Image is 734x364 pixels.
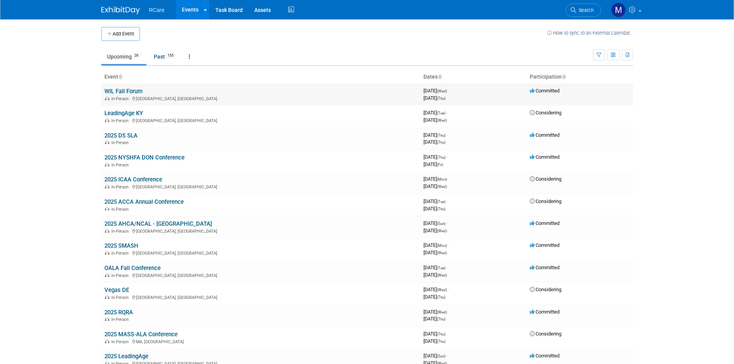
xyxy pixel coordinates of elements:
[448,242,449,248] span: -
[447,132,448,138] span: -
[105,339,109,343] img: In-Person Event
[423,176,449,182] span: [DATE]
[530,331,561,337] span: Considering
[437,89,447,93] span: (Wed)
[111,229,131,234] span: In-Person
[437,221,445,226] span: (Sun)
[437,273,447,277] span: (Wed)
[104,117,417,123] div: [GEOGRAPHIC_DATA], [GEOGRAPHIC_DATA]
[105,251,109,255] img: In-Person Event
[437,295,445,299] span: (Thu)
[438,74,442,80] a: Sort by Start Date
[104,287,129,294] a: Vegas DE
[448,309,449,315] span: -
[105,163,109,166] img: In-Person Event
[437,266,445,270] span: (Tue)
[105,140,109,144] img: In-Person Event
[118,74,122,80] a: Sort by Event Name
[104,88,143,95] a: WIL Fall Forum
[104,294,417,300] div: [GEOGRAPHIC_DATA], [GEOGRAPHIC_DATA]
[148,49,181,64] a: Past155
[423,250,447,255] span: [DATE]
[111,96,131,101] span: In-Person
[111,163,131,168] span: In-Person
[447,353,448,359] span: -
[530,265,559,270] span: Committed
[448,176,449,182] span: -
[423,220,448,226] span: [DATE]
[104,242,138,249] a: 2025 SMASH
[437,111,445,115] span: (Tue)
[530,309,559,315] span: Committed
[111,295,131,300] span: In-Person
[611,3,626,17] img: Mila Vasquez
[447,220,448,226] span: -
[530,242,559,248] span: Committed
[437,155,445,159] span: (Thu)
[423,132,448,138] span: [DATE]
[437,118,447,122] span: (Wed)
[101,7,140,14] img: ExhibitDay
[105,317,109,321] img: In-Person Event
[423,161,443,167] span: [DATE]
[437,133,445,138] span: (Thu)
[104,265,161,272] a: OALA Fall Conference
[104,220,212,227] a: 2025 AHCA/NCAL - [GEOGRAPHIC_DATA]
[105,207,109,211] img: In-Person Event
[423,331,448,337] span: [DATE]
[423,110,448,116] span: [DATE]
[437,339,445,344] span: (Thu)
[104,176,162,183] a: 2025 ICAA Conference
[437,332,445,336] span: (Thu)
[437,288,447,292] span: (Wed)
[423,338,445,344] span: [DATE]
[104,250,417,256] div: [GEOGRAPHIC_DATA], [GEOGRAPHIC_DATA]
[104,309,133,316] a: 2025 RQRA
[105,185,109,188] img: In-Person Event
[420,70,527,84] th: Dates
[104,154,185,161] a: 2025 NYSHFA DON Conference
[423,198,448,204] span: [DATE]
[530,287,561,292] span: Considering
[423,139,445,145] span: [DATE]
[101,70,420,84] th: Event
[111,207,131,212] span: In-Person
[104,331,178,338] a: 2025 MASS-ALA Conference
[101,27,140,41] button: Add Event
[423,265,448,270] span: [DATE]
[104,198,184,205] a: 2025 ACCA Annual Conference
[530,132,559,138] span: Committed
[547,30,633,36] a: How to sync to an external calendar...
[111,251,131,256] span: In-Person
[165,53,176,59] span: 155
[437,310,447,314] span: (Wed)
[423,183,447,189] span: [DATE]
[105,295,109,299] img: In-Person Event
[437,354,445,358] span: (Sun)
[447,110,448,116] span: -
[562,74,566,80] a: Sort by Participation Type
[530,88,559,94] span: Committed
[105,229,109,233] img: In-Person Event
[111,140,131,145] span: In-Person
[437,317,445,321] span: (Thu)
[423,95,445,101] span: [DATE]
[530,198,561,204] span: Considering
[111,339,131,344] span: In-Person
[530,110,561,116] span: Considering
[423,287,449,292] span: [DATE]
[423,353,448,359] span: [DATE]
[423,309,449,315] span: [DATE]
[448,88,449,94] span: -
[105,273,109,277] img: In-Person Event
[423,206,445,211] span: [DATE]
[530,154,559,160] span: Committed
[576,7,594,13] span: Search
[423,228,447,233] span: [DATE]
[111,273,131,278] span: In-Person
[423,242,449,248] span: [DATE]
[447,198,448,204] span: -
[104,228,417,234] div: [GEOGRAPHIC_DATA], [GEOGRAPHIC_DATA]
[437,243,447,248] span: (Mon)
[437,207,445,211] span: (Thu)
